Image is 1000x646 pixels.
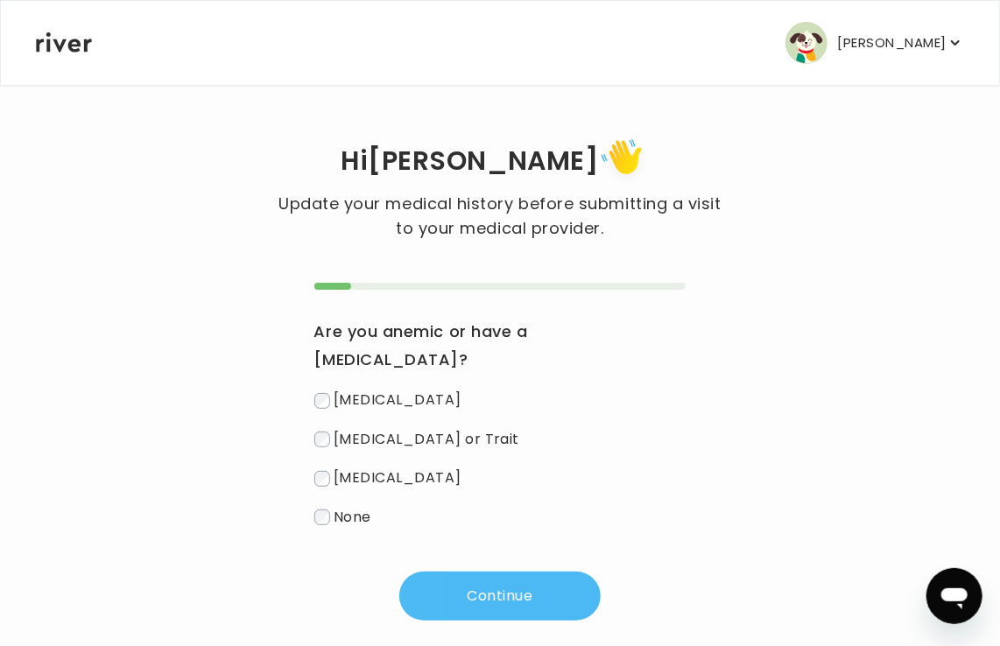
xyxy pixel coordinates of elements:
h1: Hi [PERSON_NAME] [173,133,828,192]
button: Continue [399,572,601,621]
input: [MEDICAL_DATA] or Trait [314,432,330,447]
input: None [314,509,330,525]
iframe: Button to launch messaging window [926,568,982,624]
span: [MEDICAL_DATA] or Trait [334,429,519,449]
span: None [334,507,371,527]
button: user avatar[PERSON_NAME] [785,22,964,64]
span: [MEDICAL_DATA] [334,468,461,488]
input: [MEDICAL_DATA] [314,393,330,409]
img: user avatar [785,22,827,64]
p: Update your medical history before submitting a visit to your medical provider. [271,192,729,241]
input: [MEDICAL_DATA] [314,471,330,487]
p: [PERSON_NAME] [838,31,947,55]
span: [MEDICAL_DATA] [334,390,461,411]
h3: Are you anemic or have a [MEDICAL_DATA]? [314,318,687,374]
